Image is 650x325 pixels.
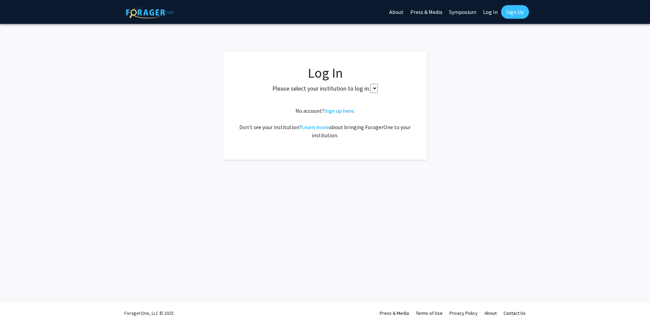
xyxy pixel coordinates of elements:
img: ForagerOne Logo [126,6,174,18]
a: Learn more about bringing ForagerOne to your institution [302,124,329,130]
a: About [484,310,497,316]
h1: Log In [237,65,413,81]
a: Sign up here [324,107,354,114]
div: ForagerOne, LLC © 2025 [124,301,174,325]
a: Sign Up [501,5,529,19]
a: Press & Media [380,310,409,316]
label: Please select your institution to log in: [272,84,370,93]
div: No account? . Don't see your institution? about bringing ForagerOne to your institution. [237,107,413,139]
a: Terms of Use [416,310,443,316]
a: Privacy Policy [449,310,478,316]
a: Contact Us [503,310,526,316]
